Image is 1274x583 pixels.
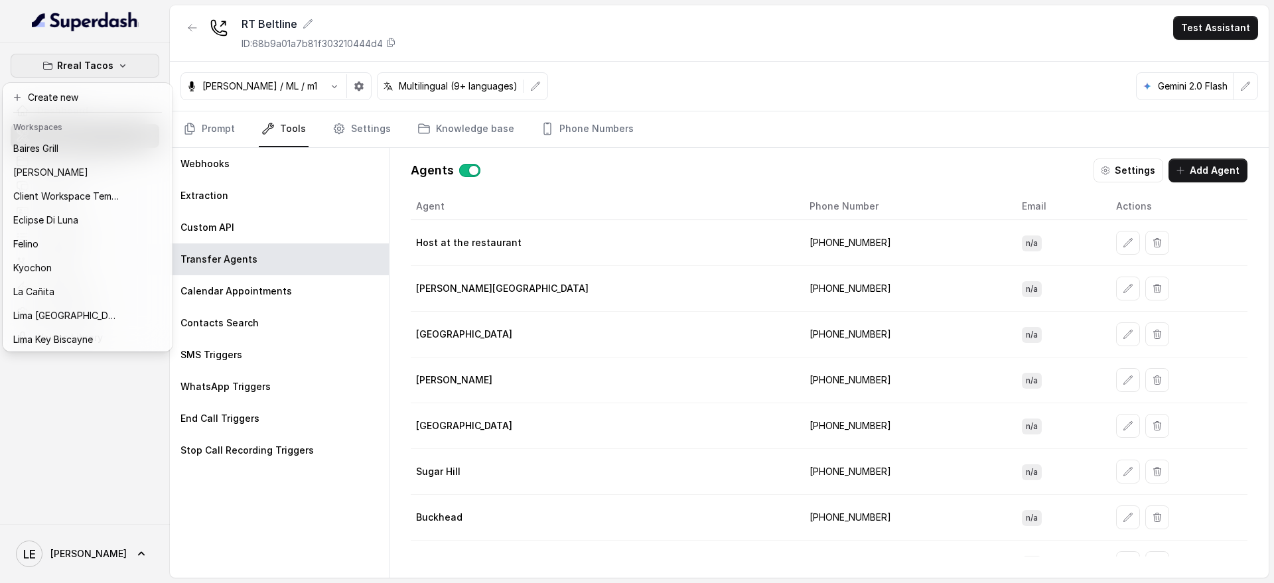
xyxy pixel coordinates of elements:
div: Rreal Tacos [3,83,173,352]
p: Client Workspace Template [13,188,119,204]
p: Kyochon [13,260,52,276]
header: Workspaces [5,115,170,137]
p: Baires Grill [13,141,58,157]
p: Rreal Tacos [57,58,113,74]
p: Eclipse Di Luna [13,212,78,228]
p: Lima [GEOGRAPHIC_DATA] [13,308,119,324]
button: Rreal Tacos [11,54,159,78]
p: Felino [13,236,38,252]
button: Create new [5,86,170,109]
p: Lima Key Biscayne [13,332,93,348]
p: La Cañita [13,284,54,300]
p: [PERSON_NAME] [13,164,88,180]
